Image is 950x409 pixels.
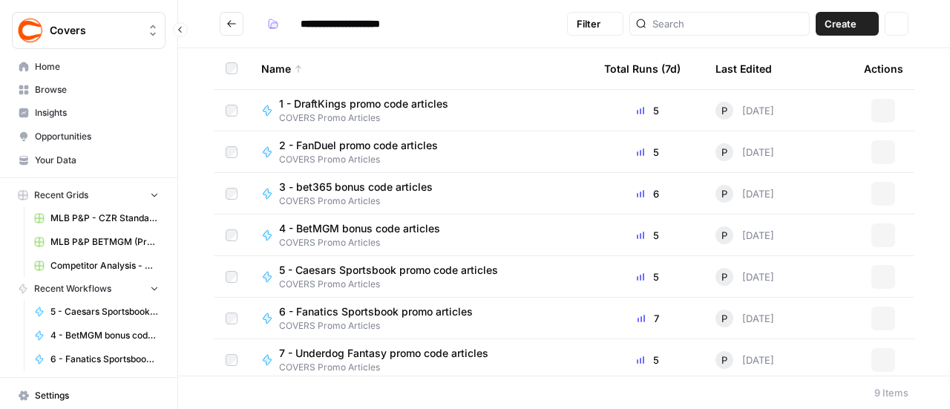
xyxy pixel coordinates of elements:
[721,103,727,118] span: P
[279,263,498,278] span: 5 - Caesars Sportsbook promo code articles
[27,230,166,254] a: MLB P&P BETMGM (Production) Grid (1)
[35,389,159,402] span: Settings
[604,145,692,160] div: 5
[50,23,140,38] span: Covers
[12,12,166,49] button: Workspace: Covers
[35,83,159,96] span: Browse
[825,16,856,31] span: Create
[604,311,692,326] div: 7
[50,305,159,318] span: 5 - Caesars Sportsbook promo code articles
[721,311,727,326] span: P
[27,254,166,278] a: Competitor Analysis - URL Specific Grid
[721,186,727,201] span: P
[715,268,774,286] div: [DATE]
[279,153,450,166] span: COVERS Promo Articles
[12,78,166,102] a: Browse
[261,263,580,291] a: 5 - Caesars Sportsbook promo code articlesCOVERS Promo Articles
[35,106,159,120] span: Insights
[721,269,727,284] span: P
[50,235,159,249] span: MLB P&P BETMGM (Production) Grid (1)
[279,138,438,153] span: 2 - FanDuel promo code articles
[261,48,580,89] div: Name
[34,282,111,295] span: Recent Workflows
[35,154,159,167] span: Your Data
[279,361,500,374] span: COVERS Promo Articles
[12,278,166,300] button: Recent Workflows
[279,96,448,111] span: 1 - DraftKings promo code articles
[577,16,600,31] span: Filter
[279,194,445,208] span: COVERS Promo Articles
[715,48,772,89] div: Last Edited
[715,143,774,161] div: [DATE]
[721,353,727,367] span: P
[50,329,159,342] span: 4 - BetMGM bonus code articles
[279,278,510,291] span: COVERS Promo Articles
[279,111,460,125] span: COVERS Promo Articles
[12,184,166,206] button: Recent Grids
[34,189,88,202] span: Recent Grids
[261,221,580,249] a: 4 - BetMGM bonus code articlesCOVERS Promo Articles
[604,48,681,89] div: Total Runs (7d)
[721,228,727,243] span: P
[12,55,166,79] a: Home
[50,212,159,225] span: MLB P&P - CZR Standard (Production) Grid
[12,101,166,125] a: Insights
[12,384,166,408] a: Settings
[604,353,692,367] div: 5
[261,304,580,333] a: 6 - Fanatics Sportsbook promo articlesCOVERS Promo Articles
[35,130,159,143] span: Opportunities
[715,185,774,203] div: [DATE]
[715,351,774,369] div: [DATE]
[50,259,159,272] span: Competitor Analysis - URL Specific Grid
[715,310,774,327] div: [DATE]
[567,12,623,36] button: Filter
[279,236,452,249] span: COVERS Promo Articles
[261,180,580,208] a: 3 - bet365 bonus code articlesCOVERS Promo Articles
[604,186,692,201] div: 6
[715,226,774,244] div: [DATE]
[279,346,488,361] span: 7 - Underdog Fantasy promo code articles
[27,206,166,230] a: MLB P&P - CZR Standard (Production) Grid
[864,48,903,89] div: Actions
[652,16,803,31] input: Search
[874,385,908,400] div: 9 Items
[27,324,166,347] a: 4 - BetMGM bonus code articles
[261,346,580,374] a: 7 - Underdog Fantasy promo code articlesCOVERS Promo Articles
[279,221,440,236] span: 4 - BetMGM bonus code articles
[721,145,727,160] span: P
[715,102,774,120] div: [DATE]
[279,319,485,333] span: COVERS Promo Articles
[604,269,692,284] div: 5
[220,12,243,36] button: Go back
[17,17,44,44] img: Covers Logo
[279,304,473,319] span: 6 - Fanatics Sportsbook promo articles
[261,96,580,125] a: 1 - DraftKings promo code articlesCOVERS Promo Articles
[261,138,580,166] a: 2 - FanDuel promo code articlesCOVERS Promo Articles
[12,148,166,172] a: Your Data
[27,347,166,371] a: 6 - Fanatics Sportsbook promo articles
[12,125,166,148] a: Opportunities
[27,300,166,324] a: 5 - Caesars Sportsbook promo code articles
[604,103,692,118] div: 5
[604,228,692,243] div: 5
[816,12,879,36] button: Create
[279,180,433,194] span: 3 - bet365 bonus code articles
[50,353,159,366] span: 6 - Fanatics Sportsbook promo articles
[35,60,159,73] span: Home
